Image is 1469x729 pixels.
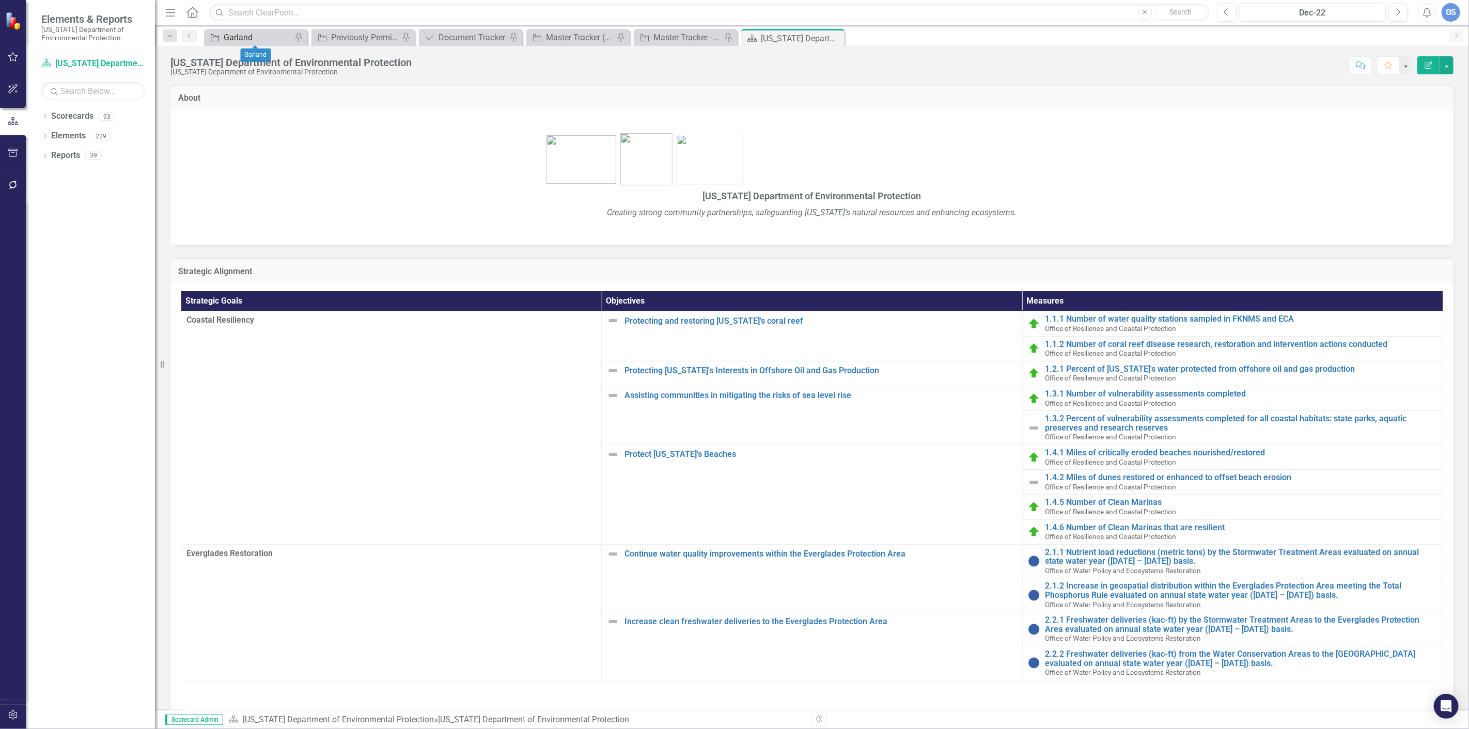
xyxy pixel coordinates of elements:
img: On Target [1028,451,1040,464]
td: Double-Click to Edit Right Click for Context Menu [1022,646,1443,680]
a: 2.1.2 Increase in geospatial distribution within the Everglades Protection Area meeting the Total... [1045,581,1437,599]
h3: About [178,93,1446,103]
a: Protecting [US_STATE]'s Interests in Offshore Oil and Gas Production [624,366,1017,375]
td: Double-Click to Edit Right Click for Context Menu [602,544,1022,612]
img: On Target [1028,367,1040,379]
img: ClearPoint Strategy [5,12,23,30]
img: On Target [1028,318,1040,330]
td: Double-Click to Edit Right Click for Context Menu [602,386,1022,445]
a: 1.4.2 Miles of dunes restored or enhanced to offset beach erosion [1045,473,1437,482]
a: 2.2.2 Freshwater deliveries (kac-ft) from the Water Conservation Areas to the [GEOGRAPHIC_DATA] e... [1045,649,1437,668]
td: Double-Click to Edit Right Click for Context Menu [1022,470,1443,495]
a: 1.4.6 Number of Clean Marinas that are resilient [1045,523,1437,532]
a: 1.4.1 Miles of critically eroded beaches nourished/restored [1045,448,1437,457]
div: Garland [241,49,271,62]
a: Protecting and restoring [US_STATE]'s coral reef [624,316,1017,326]
img: Not Defined [607,314,619,327]
span: Office of Resilience and Coastal Protection [1045,532,1177,541]
a: Previously Permitted Tracker [314,31,399,44]
a: Continue water quality improvements within the Everglades Protection Area [624,549,1017,559]
div: Master Tracker (External) [546,31,614,44]
a: Master Tracker (External) [529,31,614,44]
input: Search ClearPoint... [209,4,1209,22]
span: Office of Water Policy and Ecosystems Restoration [1045,668,1201,676]
div: 39 [85,151,102,160]
span: Office of Resilience and Coastal Protection [1045,508,1177,516]
a: Increase clean freshwater deliveries to the Everglades Protection Area [624,617,1017,626]
input: Search Below... [41,82,145,100]
span: Office of Water Policy and Ecosystems Restoration [1045,634,1201,642]
img: On Target [1028,392,1040,405]
div: [US_STATE] Department of Environmental Protection [761,32,842,45]
td: Double-Click to Edit Right Click for Context Menu [1022,544,1443,578]
td: Double-Click to Edit Right Click for Context Menu [602,361,1022,386]
a: 1.3.1 Number of vulnerability assessments completed [1045,389,1437,399]
button: Dec-22 [1239,3,1386,22]
div: 229 [91,132,111,140]
div: [US_STATE] Department of Environmental Protection [170,57,412,68]
td: Double-Click to Edit Right Click for Context Menu [1022,361,1443,386]
button: Search [1155,5,1207,20]
img: Not Defined [607,389,619,402]
img: On Target [1028,342,1040,355]
a: Garland [207,31,292,44]
span: Office of Resilience and Coastal Protection [1045,458,1177,466]
div: GS [1442,3,1460,22]
a: [US_STATE] Department of Environmental Protection [41,58,145,70]
a: 2.2.1 Freshwater deliveries (kac-ft) by the Stormwater Treatment Areas to the Everglades Protecti... [1045,615,1437,633]
td: Double-Click to Edit Right Click for Context Menu [1022,411,1443,445]
td: Double-Click to Edit Right Click for Context Menu [1022,519,1443,544]
div: Master Tracker - Current User [653,31,722,44]
div: Dec-22 [1243,7,1382,19]
span: Office of Resilience and Coastal Protection [1045,324,1177,332]
span: Coastal Resiliency [186,314,596,326]
img: No Information [1028,657,1040,669]
td: Double-Click to Edit Right Click for Context Menu [1022,612,1443,646]
div: 93 [99,112,115,121]
a: Reports [51,150,80,162]
td: Double-Click to Edit Right Click for Context Menu [602,612,1022,680]
a: Scorecards [51,110,93,122]
a: Assisting communities in mitigating the risks of sea level rise [624,391,1017,400]
td: Double-Click to Edit Right Click for Context Menu [1022,578,1443,612]
img: bhsp1.png [546,135,616,184]
a: Protect [US_STATE]'s Beaches [624,450,1017,459]
img: bird1.png [677,135,743,184]
div: [US_STATE] Department of Environmental Protection [170,68,412,76]
a: [US_STATE] Department of Environmental Protection [243,715,434,724]
a: 1.2.1 Percent of [US_STATE]'s water protected from offshore oil and gas production [1045,364,1437,374]
span: Office of Water Policy and Ecosystems Restoration [1045,600,1201,609]
div: Previously Permitted Tracker [331,31,399,44]
img: On Target [1028,526,1040,538]
a: 1.1.1 Number of water quality stations sampled in FKNMS and ECA [1045,314,1437,324]
small: [US_STATE] Department of Environmental Protection [41,25,145,42]
td: Double-Click to Edit Right Click for Context Menu [1022,495,1443,519]
img: Not Defined [607,615,619,628]
td: Double-Click to Edit [181,311,602,544]
div: Open Intercom Messenger [1434,694,1459,719]
td: Double-Click to Edit Right Click for Context Menu [602,311,1022,361]
a: 1.1.2 Number of coral reef disease research, restoration and intervention actions conducted [1045,340,1437,349]
span: Office of Resilience and Coastal Protection [1045,399,1177,407]
h3: Strategic Alignment [178,267,1446,276]
img: No Information [1028,555,1040,567]
div: [US_STATE] Department of Environmental Protection [438,715,629,724]
div: Garland [224,31,292,44]
a: 1.3.2 Percent of vulnerability assessments completed for all coastal habitats: state parks, aquat... [1045,414,1437,432]
img: Not Defined [607,364,619,377]
img: Not Defined [1028,422,1040,434]
img: Not Defined [1028,476,1040,488]
img: FL-DEP-LOGO-color-sam%20v4.jpg [620,133,673,185]
td: Double-Click to Edit Right Click for Context Menu [1022,386,1443,410]
a: Document Tracker [421,31,507,44]
span: Office of Resilience and Coastal Protection [1045,374,1177,382]
span: [US_STATE] Department of Environmental Protection [703,191,921,201]
td: Double-Click to Edit Right Click for Context Menu [1022,336,1443,361]
span: Scorecard Admin [165,715,223,725]
td: Double-Click to Edit Right Click for Context Menu [602,445,1022,544]
div: » [228,714,804,726]
img: On Target [1028,501,1040,513]
em: Creating strong community partnerships, safeguarding [US_STATE]'s natural resources and enhancing... [607,208,1017,217]
span: Office of Water Policy and Ecosystems Restoration [1045,566,1201,575]
span: Office of Resilience and Coastal Protection [1045,349,1177,357]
